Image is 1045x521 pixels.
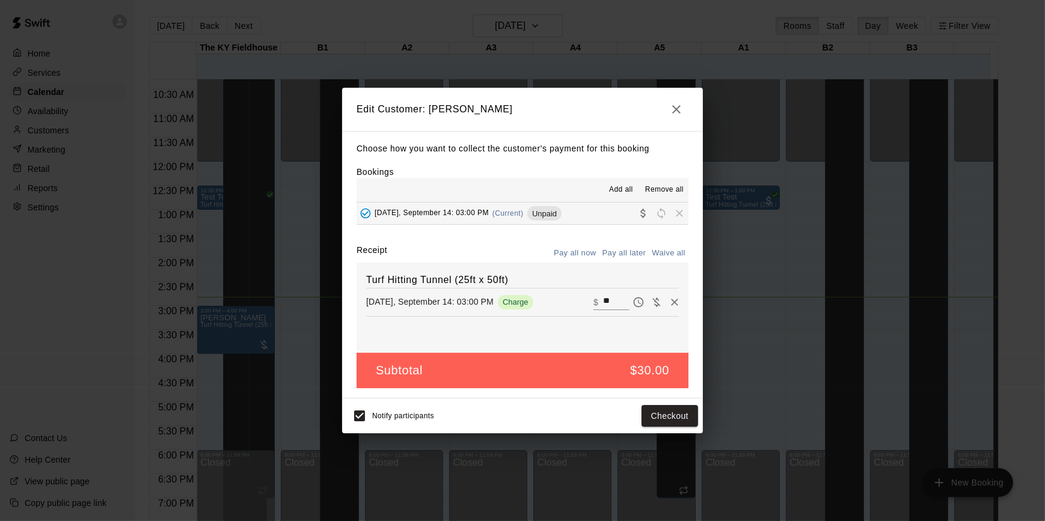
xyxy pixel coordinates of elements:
button: Pay all now [551,244,599,263]
h5: Subtotal [376,362,423,379]
button: Waive all [649,244,688,263]
span: Pay later [630,296,648,306]
span: (Current) [492,209,524,218]
h2: Edit Customer: [PERSON_NAME] [342,88,703,131]
span: Unpaid [527,209,562,218]
span: Reschedule [652,209,670,218]
span: Add all [609,184,633,196]
span: Remove [670,209,688,218]
button: Added - Collect Payment [357,204,375,222]
h5: $30.00 [630,362,669,379]
p: Choose how you want to collect the customer's payment for this booking [357,141,688,156]
span: Charge [498,297,533,306]
button: Pay all later [599,244,649,263]
label: Receipt [357,244,387,263]
span: Waive payment [648,296,666,306]
button: Add all [602,180,640,200]
span: Remove all [645,184,684,196]
span: [DATE], September 14: 03:00 PM [375,209,489,218]
button: Checkout [642,405,698,427]
p: $ [593,296,598,308]
span: Notify participants [372,412,434,420]
span: Collect payment [634,209,652,218]
button: Remove all [640,180,688,200]
button: Added - Collect Payment[DATE], September 14: 03:00 PM(Current)UnpaidCollect paymentRescheduleRemove [357,203,688,225]
label: Bookings [357,167,394,177]
p: [DATE], September 14: 03:00 PM [366,296,494,308]
button: Remove [666,293,684,311]
h6: Turf Hitting Tunnel (25ft x 50ft) [366,272,679,288]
